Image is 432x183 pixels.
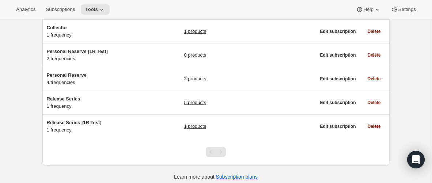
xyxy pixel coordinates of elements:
span: Personal Reserve [47,72,87,78]
p: Learn more about [174,173,258,180]
a: 1 products [184,123,206,130]
span: Edit subscription [320,52,356,58]
span: Edit subscription [320,28,356,34]
button: Help [352,4,385,15]
button: Edit subscription [315,121,360,131]
span: Help [363,7,373,12]
div: Open Intercom Messenger [407,151,425,168]
span: Tools [85,7,98,12]
a: 1 products [184,28,206,35]
span: Collector [47,25,67,30]
span: Settings [398,7,416,12]
button: Delete [363,50,385,60]
button: Delete [363,98,385,108]
div: 1 frequency [47,119,138,134]
span: Edit subscription [320,123,356,129]
a: 3 products [184,75,206,83]
span: Delete [367,100,380,106]
button: Delete [363,121,385,131]
span: Delete [367,76,380,82]
div: 1 frequency [47,95,138,110]
div: 2 frequencies [47,48,138,62]
span: Subscriptions [46,7,75,12]
div: 1 frequency [47,24,138,39]
span: Delete [367,28,380,34]
span: Edit subscription [320,76,356,82]
button: Delete [363,26,385,37]
a: 5 products [184,99,206,106]
button: Analytics [12,4,40,15]
span: Delete [367,52,380,58]
a: 0 products [184,52,206,59]
span: Analytics [16,7,35,12]
button: Subscriptions [41,4,79,15]
nav: Pagination [206,147,226,157]
button: Settings [387,4,420,15]
button: Edit subscription [315,50,360,60]
span: Release Series [47,96,80,102]
div: 4 frequencies [47,72,138,86]
button: Edit subscription [315,98,360,108]
button: Delete [363,74,385,84]
button: Tools [81,4,110,15]
button: Edit subscription [315,74,360,84]
span: Personal Reserve [1R Test] [47,49,108,54]
span: Delete [367,123,380,129]
span: Release Series [1R Test] [47,120,102,125]
button: Edit subscription [315,26,360,37]
span: Edit subscription [320,100,356,106]
a: Subscription plans [216,174,258,180]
